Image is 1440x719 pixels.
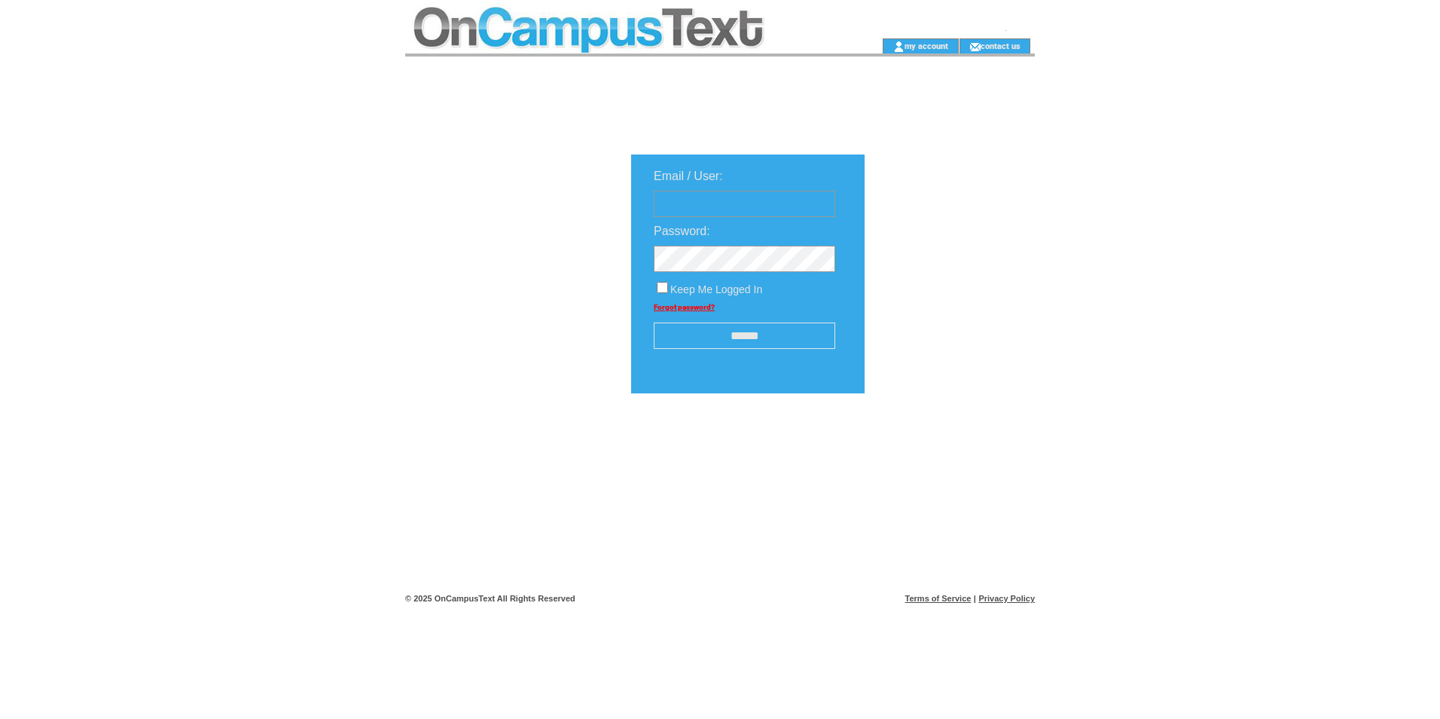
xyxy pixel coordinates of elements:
[908,431,984,450] img: transparent.png
[654,170,723,182] span: Email / User:
[893,41,905,53] img: account_icon.gif
[974,594,976,603] span: |
[978,594,1035,603] a: Privacy Policy
[969,41,981,53] img: contact_us_icon.gif
[905,41,948,50] a: my account
[405,594,575,603] span: © 2025 OnCampusText All Rights Reserved
[905,594,972,603] a: Terms of Service
[670,283,762,295] span: Keep Me Logged In
[981,41,1021,50] a: contact us
[654,303,715,311] a: Forgot password?
[654,225,710,237] span: Password:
